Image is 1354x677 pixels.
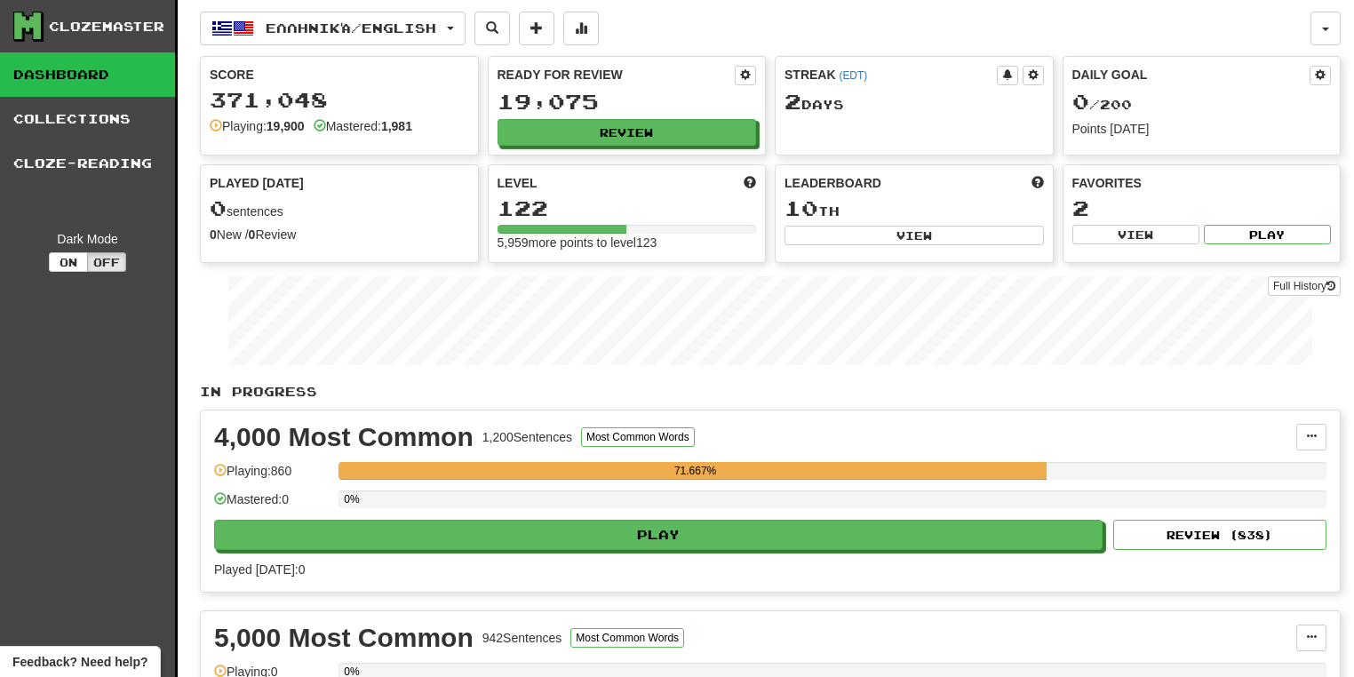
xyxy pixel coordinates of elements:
div: Mastered: [314,117,412,135]
span: 0 [210,195,227,220]
button: Most Common Words [581,427,695,447]
strong: 1,981 [381,119,412,133]
div: Daily Goal [1072,66,1310,85]
span: Played [DATE]: 0 [214,562,305,577]
p: In Progress [200,383,1341,401]
div: Ready for Review [498,66,736,84]
span: / 200 [1072,97,1132,112]
span: Leaderboard [785,174,881,192]
button: Ελληνικά/English [200,12,466,45]
div: 71.667% [344,462,1047,480]
button: Play [214,520,1103,550]
button: Search sentences [474,12,510,45]
div: Playing: [210,117,305,135]
button: Most Common Words [570,628,684,648]
div: 1,200 Sentences [482,428,572,446]
div: 942 Sentences [482,629,562,647]
div: Dark Mode [13,230,162,248]
div: Clozemaster [49,18,164,36]
div: Favorites [1072,174,1332,192]
button: Off [87,252,126,272]
div: New / Review [210,226,469,243]
span: Level [498,174,538,192]
div: 371,048 [210,89,469,111]
div: th [785,197,1044,220]
div: Playing: 860 [214,462,330,491]
span: Score more points to level up [744,174,756,192]
div: 4,000 Most Common [214,424,474,450]
button: Review (838) [1113,520,1326,550]
button: Review [498,119,757,146]
button: On [49,252,88,272]
button: Add sentence to collection [519,12,554,45]
span: Played [DATE] [210,174,304,192]
button: View [1072,225,1199,244]
span: Open feedback widget [12,653,147,671]
div: 2 [1072,197,1332,219]
div: Day s [785,91,1044,114]
a: Full History [1268,276,1341,296]
a: (EDT) [839,69,867,82]
button: Play [1204,225,1331,244]
div: 19,075 [498,91,757,113]
span: Ελληνικά / English [266,20,436,36]
span: 0 [1072,89,1089,114]
strong: 0 [249,227,256,242]
strong: 0 [210,227,217,242]
span: 10 [785,195,818,220]
div: Points [DATE] [1072,120,1332,138]
div: Mastered: 0 [214,490,330,520]
div: Streak [785,66,997,84]
div: Score [210,66,469,84]
span: 2 [785,89,801,114]
div: 5,000 Most Common [214,625,474,651]
button: More stats [563,12,599,45]
div: sentences [210,197,469,220]
div: 122 [498,197,757,219]
span: This week in points, UTC [1031,174,1044,192]
div: 5,959 more points to level 123 [498,234,757,251]
strong: 19,900 [267,119,305,133]
button: View [785,226,1044,245]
